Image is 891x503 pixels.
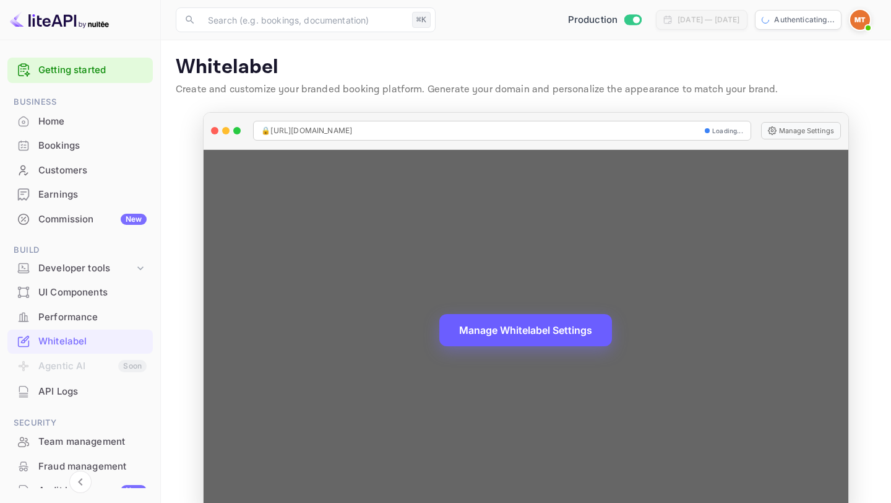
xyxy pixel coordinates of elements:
div: Earnings [38,188,147,202]
div: New [121,485,147,496]
div: Team management [38,435,147,449]
a: Team management [7,430,153,453]
a: Getting started [38,63,147,77]
a: Customers [7,159,153,182]
a: CommissionNew [7,208,153,230]
div: Home [38,115,147,129]
p: Authenticating... [774,14,835,25]
div: Whitelabel [7,330,153,354]
img: Minerave Travel [850,10,870,30]
div: Team management [7,430,153,454]
div: Whitelabel [38,335,147,349]
span: Build [7,243,153,257]
a: Fraud management [7,455,153,478]
span: Security [7,416,153,430]
span: Production [568,13,618,27]
input: Search (e.g. bookings, documentation) [200,7,407,32]
span: 🔒 [URL][DOMAIN_NAME] [261,125,352,136]
a: API Logs [7,380,153,403]
div: Switch to Sandbox mode [563,13,647,27]
div: Performance [7,305,153,330]
span: Loading... [712,126,743,136]
p: Whitelabel [176,55,876,80]
div: Customers [38,164,147,178]
div: Getting started [7,58,153,83]
div: Home [7,110,153,134]
div: Performance [38,310,147,325]
a: Performance [7,305,153,328]
a: Bookings [7,134,153,157]
div: UI Components [7,281,153,305]
a: Audit logsNew [7,479,153,502]
div: UI Components [38,286,147,300]
button: Collapse navigation [69,471,92,493]
div: Audit logs [38,484,147,498]
div: Bookings [7,134,153,158]
span: Business [7,95,153,109]
a: Whitelabel [7,330,153,352]
div: API Logs [38,385,147,399]
a: Earnings [7,183,153,206]
p: Create and customize your branded booking platform. Generate your domain and personalize the appe... [176,82,876,97]
div: API Logs [7,380,153,404]
button: Manage Settings [761,122,841,139]
div: CommissionNew [7,208,153,232]
div: Commission [38,212,147,227]
div: Developer tools [38,261,134,276]
a: UI Components [7,281,153,304]
div: Earnings [7,183,153,207]
div: New [121,214,147,225]
a: Home [7,110,153,133]
img: LiteAPI logo [10,10,109,30]
div: ⌘K [412,12,431,28]
div: Bookings [38,139,147,153]
div: Fraud management [38,460,147,474]
div: [DATE] — [DATE] [678,14,739,25]
div: Customers [7,159,153,183]
button: Manage Whitelabel Settings [439,314,612,346]
div: Developer tools [7,258,153,279]
div: Fraud management [7,455,153,479]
